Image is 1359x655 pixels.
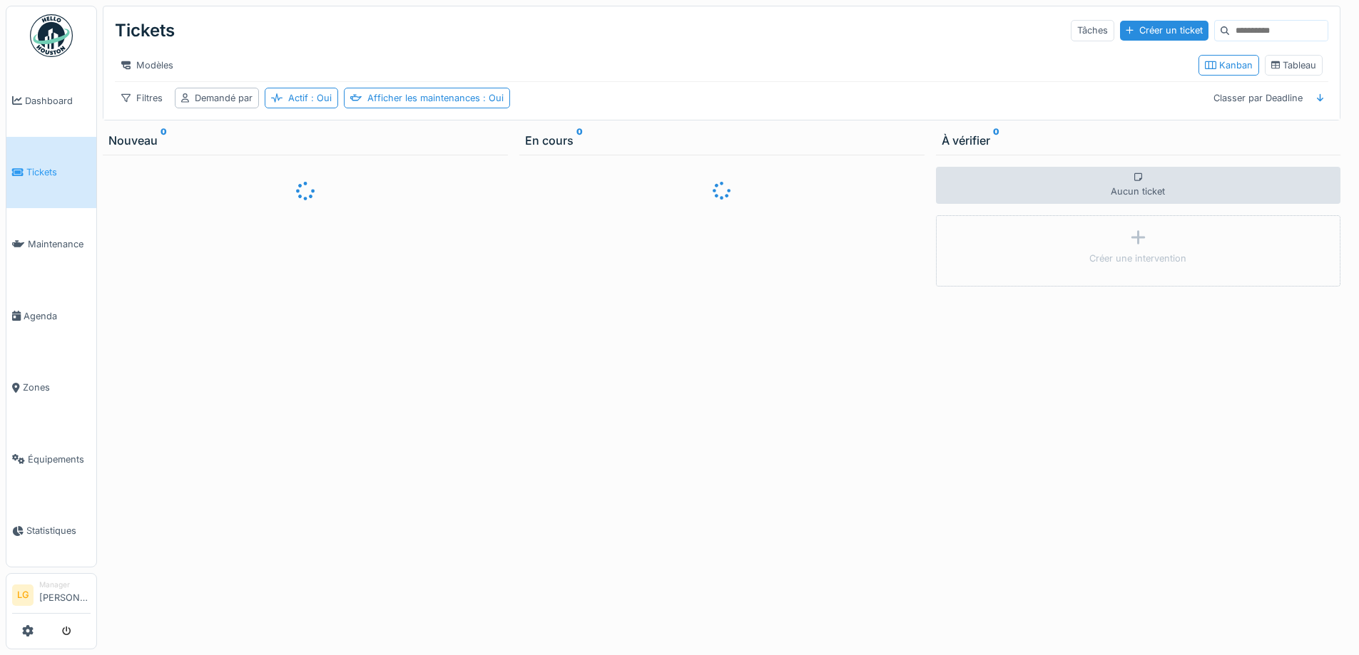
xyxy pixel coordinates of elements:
div: Aucun ticket [936,167,1341,204]
img: Badge_color-CXgf-gQk.svg [30,14,73,57]
span: Statistiques [26,524,91,537]
div: Kanban [1205,58,1253,72]
div: Créer un ticket [1120,21,1208,40]
div: Demandé par [195,91,253,105]
div: Classer par Deadline [1207,88,1309,108]
a: Maintenance [6,208,96,280]
div: Nouveau [108,132,502,149]
a: LG Manager[PERSON_NAME] [12,579,91,614]
div: Tickets [115,12,175,49]
a: Dashboard [6,65,96,137]
div: Actif [288,91,332,105]
div: Filtres [115,88,169,108]
div: Tâches [1071,20,1114,41]
a: Agenda [6,280,96,352]
div: Afficher les maintenances [367,91,504,105]
a: Équipements [6,423,96,495]
div: Manager [39,579,91,590]
span: Agenda [24,309,91,323]
a: Tickets [6,137,96,209]
a: Zones [6,351,96,423]
span: Tickets [26,165,91,179]
sup: 0 [161,132,167,149]
span: : Oui [308,93,332,103]
div: En cours [525,132,919,149]
span: Équipements [28,453,91,466]
span: Maintenance [28,237,91,251]
div: Tableau [1271,58,1317,72]
sup: 0 [576,132,583,149]
span: Zones [23,381,91,394]
div: Modèles [115,55,180,76]
sup: 0 [993,132,999,149]
span: Dashboard [25,94,91,108]
div: Créer une intervention [1089,252,1186,265]
li: [PERSON_NAME] [39,579,91,610]
div: À vérifier [942,132,1335,149]
li: LG [12,584,34,606]
a: Statistiques [6,495,96,567]
span: : Oui [480,93,504,103]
